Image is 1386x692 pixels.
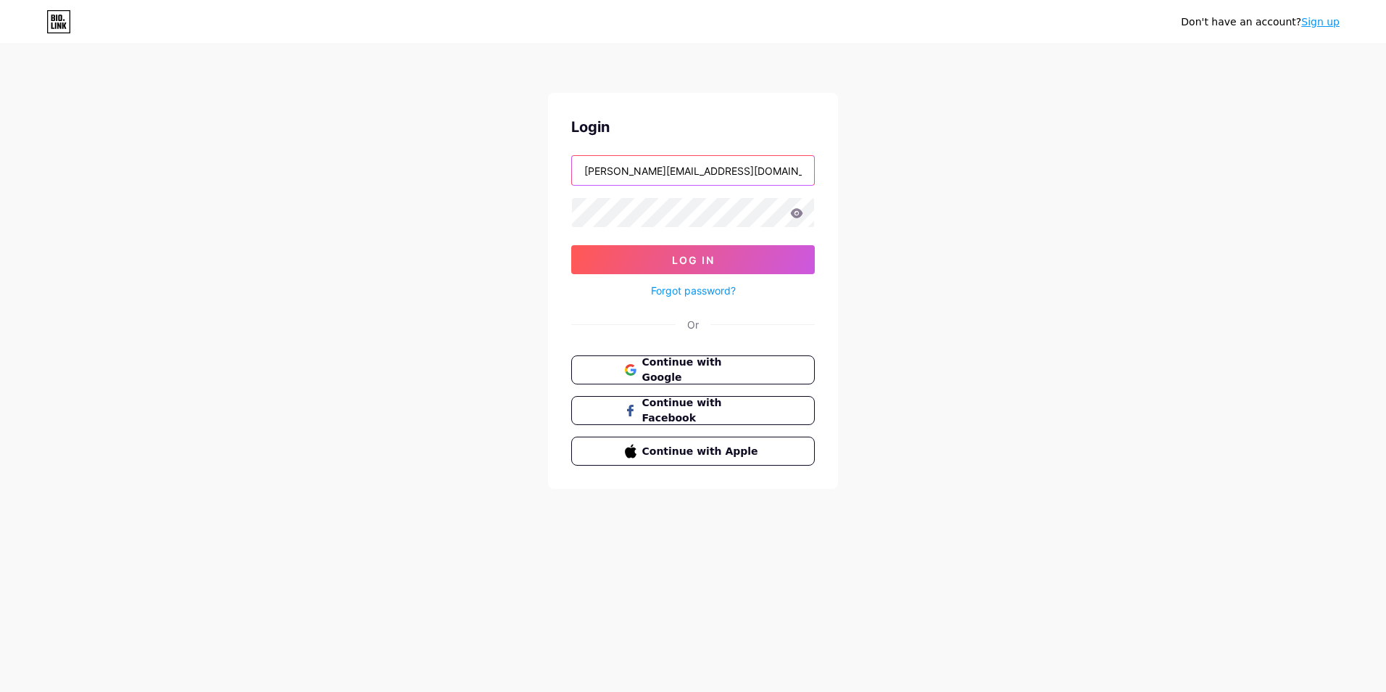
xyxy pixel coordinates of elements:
button: Continue with Facebook [571,396,815,425]
button: Continue with Apple [571,437,815,466]
a: Forgot password? [651,283,736,298]
span: Log In [672,254,715,266]
span: Continue with Google [642,355,762,385]
a: Sign up [1301,16,1340,28]
div: Or [687,317,699,332]
button: Continue with Google [571,355,815,384]
span: Continue with Facebook [642,395,762,426]
input: Username [572,156,814,185]
span: Continue with Apple [642,444,762,459]
button: Log In [571,245,815,274]
div: Login [571,116,815,138]
div: Don't have an account? [1181,15,1340,30]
